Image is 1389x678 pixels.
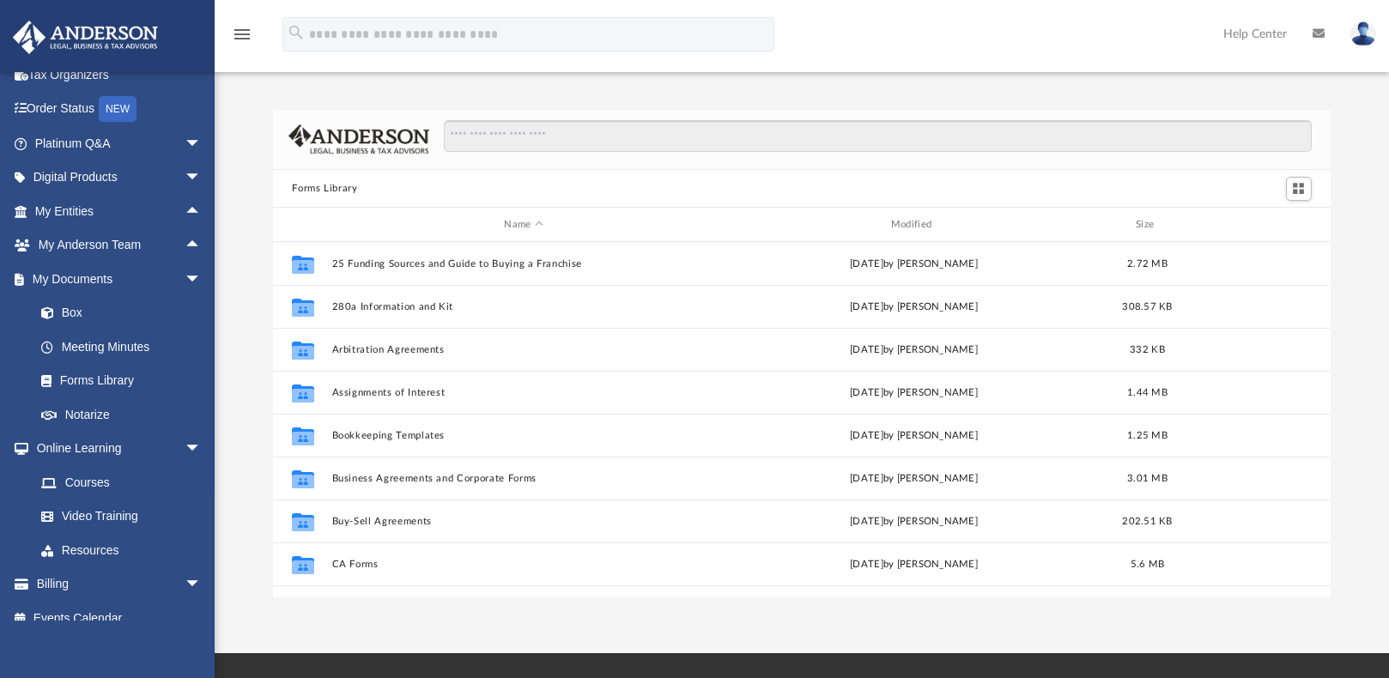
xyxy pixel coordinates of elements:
a: Events Calendar [12,601,227,635]
div: id [281,217,324,233]
a: Forms Library [24,364,210,398]
a: My Anderson Teamarrow_drop_up [12,228,219,263]
div: id [1190,217,1310,233]
div: [DATE] by [PERSON_NAME] [723,428,1106,444]
a: Order StatusNEW [12,92,227,127]
a: My Entitiesarrow_drop_up [12,194,227,228]
i: search [287,23,306,42]
span: arrow_drop_up [185,228,219,263]
span: 3.01 MB [1127,474,1168,483]
div: [DATE] by [PERSON_NAME] [723,557,1106,572]
div: Name [331,217,715,233]
a: Video Training [24,499,210,534]
div: Size [1113,217,1182,233]
span: arrow_drop_down [185,160,219,196]
span: arrow_drop_up [185,194,219,229]
span: arrow_drop_down [185,126,219,161]
div: [DATE] by [PERSON_NAME] [723,257,1106,272]
img: Anderson Advisors Platinum Portal [8,21,163,54]
a: Tax Organizers [12,58,227,92]
button: 25 Funding Sources and Guide to Buying a Franchise [332,258,715,269]
a: Courses [24,465,219,499]
button: Forms Library [292,181,357,197]
span: 202.51 KB [1123,517,1173,526]
button: Assignments of Interest [332,387,715,398]
input: Search files and folders [444,120,1312,153]
button: CA Forms [332,559,715,570]
span: arrow_drop_down [185,262,219,297]
button: Arbitration Agreements [332,344,715,355]
button: Buy-Sell Agreements [332,516,715,527]
span: arrow_drop_down [185,432,219,467]
button: Switch to Grid View [1286,177,1312,201]
span: 1.44 MB [1127,388,1168,397]
a: Meeting Minutes [24,330,219,364]
div: NEW [99,96,136,122]
a: Platinum Q&Aarrow_drop_down [12,126,227,160]
span: 1.25 MB [1127,431,1168,440]
button: Business Agreements and Corporate Forms [332,473,715,484]
button: Bookkeeping Templates [332,430,715,441]
a: Billingarrow_drop_down [12,567,227,602]
div: [DATE] by [PERSON_NAME] [723,514,1106,530]
a: menu [232,33,252,45]
span: 2.72 MB [1127,259,1168,269]
div: grid [273,242,1330,597]
a: My Documentsarrow_drop_down [12,262,219,296]
div: [DATE] by [PERSON_NAME] [723,471,1106,487]
div: Modified [722,217,1106,233]
a: Box [24,296,210,330]
a: Resources [24,533,219,567]
button: 280a Information and Kit [332,301,715,312]
span: arrow_drop_down [185,567,219,602]
a: Online Learningarrow_drop_down [12,432,219,466]
div: [DATE] by [PERSON_NAME] [723,300,1106,315]
span: 5.6 MB [1131,560,1165,569]
i: menu [232,24,252,45]
div: [DATE] by [PERSON_NAME] [723,385,1106,401]
span: 332 KB [1131,345,1166,354]
div: [DATE] by [PERSON_NAME] [723,342,1106,358]
img: User Pic [1350,21,1376,46]
a: Digital Productsarrow_drop_down [12,160,227,195]
a: Notarize [24,397,219,432]
span: 308.57 KB [1123,302,1173,312]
